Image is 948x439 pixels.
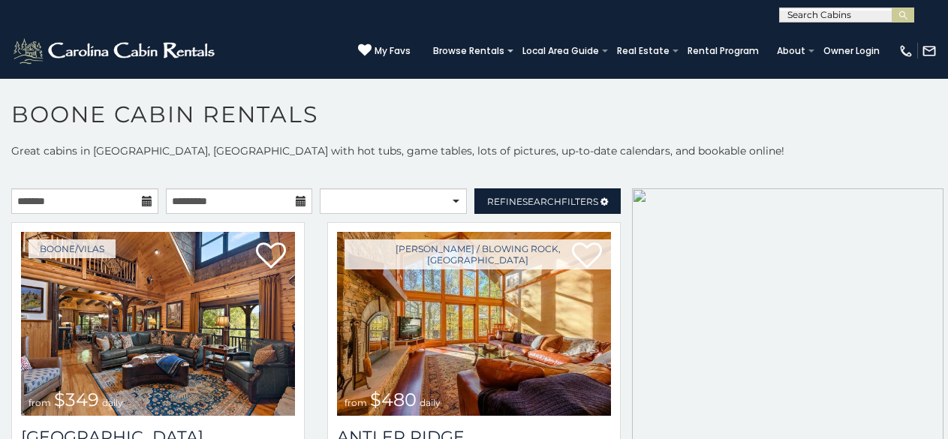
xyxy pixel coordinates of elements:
[680,41,766,62] a: Rental Program
[345,397,367,408] span: from
[515,41,606,62] a: Local Area Guide
[522,196,561,207] span: Search
[21,232,295,416] img: Diamond Creek Lodge
[922,44,937,59] img: mail-regular-white.png
[11,36,219,66] img: White-1-2.png
[609,41,677,62] a: Real Estate
[54,389,99,410] span: $349
[29,397,51,408] span: from
[337,232,611,416] img: Antler Ridge
[474,188,621,214] a: RefineSearchFilters
[816,41,887,62] a: Owner Login
[337,232,611,416] a: Antler Ridge from $480 daily
[375,44,411,58] span: My Favs
[487,196,598,207] span: Refine Filters
[21,232,295,416] a: Diamond Creek Lodge from $349 daily
[370,389,417,410] span: $480
[256,241,286,272] a: Add to favorites
[898,44,913,59] img: phone-regular-white.png
[102,397,123,408] span: daily
[29,239,116,258] a: Boone/Vilas
[358,44,411,59] a: My Favs
[420,397,441,408] span: daily
[769,41,813,62] a: About
[426,41,512,62] a: Browse Rentals
[345,239,611,269] a: [PERSON_NAME] / Blowing Rock, [GEOGRAPHIC_DATA]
